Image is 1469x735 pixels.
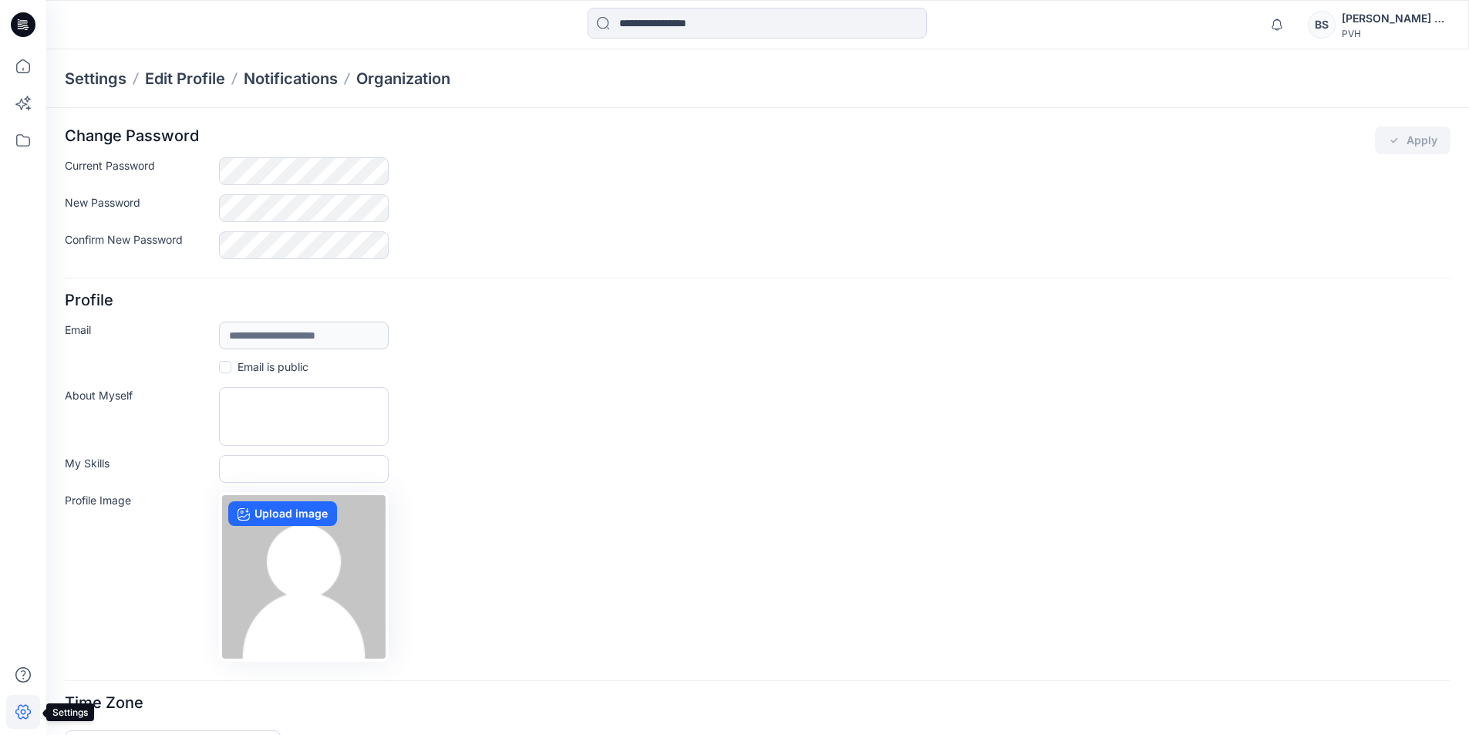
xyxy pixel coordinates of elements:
label: Upload image [228,501,337,526]
p: Change Password [65,126,199,154]
p: Time Zone [65,693,143,721]
label: Current Password [65,157,210,179]
label: About Myself [65,387,210,440]
label: Profile Image [65,492,210,656]
a: Organization [356,68,450,89]
a: Edit Profile [145,68,225,89]
div: PVH [1342,28,1450,39]
label: New Password [65,194,210,216]
label: My Skills [65,455,210,477]
p: Email is public [238,359,308,375]
label: Confirm New Password [65,231,210,253]
p: Profile [65,291,113,319]
div: BS [1308,11,1336,39]
label: Email [65,322,210,343]
p: Settings [65,68,126,89]
a: Notifications [244,68,338,89]
img: no-profile.png [222,495,386,659]
div: [PERSON_NAME] Silk [1342,9,1450,28]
